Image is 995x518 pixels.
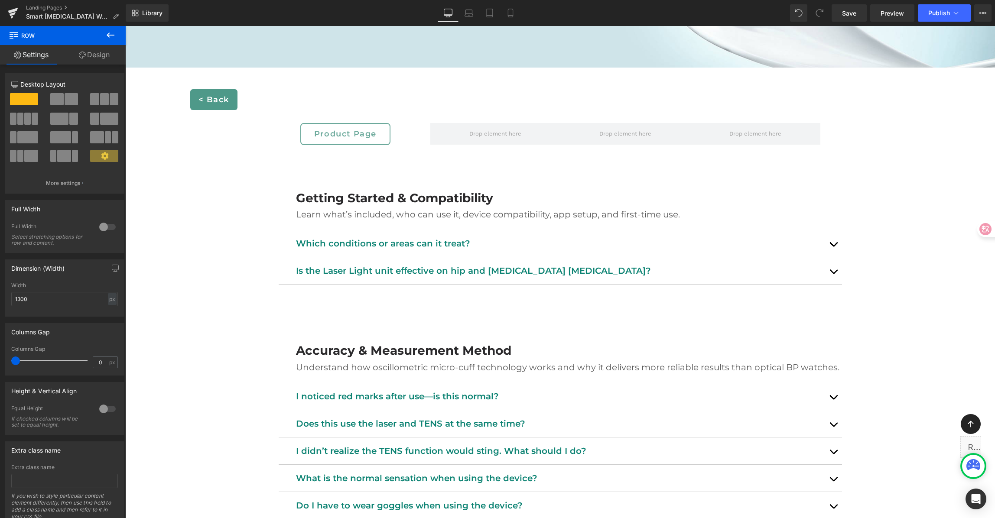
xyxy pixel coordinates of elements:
div: If checked columns will be set to equal height. [11,416,89,428]
p: Desktop Layout [11,80,118,89]
button: Undo [790,4,807,22]
p: Is the Laser Light unit effective on hip and [MEDICAL_DATA] [MEDICAL_DATA]? [171,238,699,252]
p: I noticed red marks after use—is this normal? [171,363,699,377]
span: < Back [73,68,104,80]
button: More settings [5,173,124,193]
div: Select stretching options for row and content. [11,234,89,246]
b: Getting Started & Compatibility [171,165,368,179]
a: Design [63,45,126,65]
input: auto [11,292,118,306]
p: Which conditions or areas can it treat? [171,210,699,224]
div: Width [11,282,118,288]
div: Dimension (Width) [11,260,65,272]
span: Library [142,9,163,17]
a: Laptop [458,4,479,22]
p: Learn what’s included, who can use it, device compatibility, app setup, and first-time use. [171,181,717,195]
div: Extra class name [11,464,118,470]
div: px [108,293,117,305]
p: What is the normal sensation when using the device? [171,445,699,459]
a: Desktop [438,4,458,22]
div: Full Width [11,223,91,232]
span: px [109,359,117,365]
p: Do I have to wear goggles when using the device? [171,473,699,486]
a: Landing Pages [26,4,126,11]
span: Publish [928,10,950,16]
div: Open Intercom Messenger [966,489,986,509]
a: Mobile [500,4,521,22]
p: I didn’t realize the TENS function would sting. What should I do? [171,418,699,432]
a: Tablet [479,4,500,22]
div: Full Width [11,201,40,213]
b: Accuracy & Measurement Method [171,317,386,332]
div: Equal Height [11,405,91,414]
button: More [974,4,992,22]
a: Preview [870,4,914,22]
a: Product Page [175,97,265,119]
span: Row [9,26,95,45]
span: Save [842,9,856,18]
span: Product Page [189,102,251,114]
a: < Back [65,63,112,84]
span: Preview [881,9,904,18]
div: Extra class name [11,442,61,454]
div: Height & Vertical Align [11,382,77,395]
a: New Library [126,4,169,22]
span: Smart [MEDICAL_DATA] Watch (Oscillometric Micro-Cuff) — FAQ [26,13,109,20]
div: Columns Gap [11,346,118,352]
button: Redo [811,4,828,22]
button: Publish [918,4,971,22]
div: Columns Gap [11,324,50,336]
p: Does this use the laser and TENS at the same time? [171,391,699,405]
p: Understand how oscillometric micro-cuff technology works and why it delivers more reliable result... [171,334,717,348]
p: More settings [46,179,81,187]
